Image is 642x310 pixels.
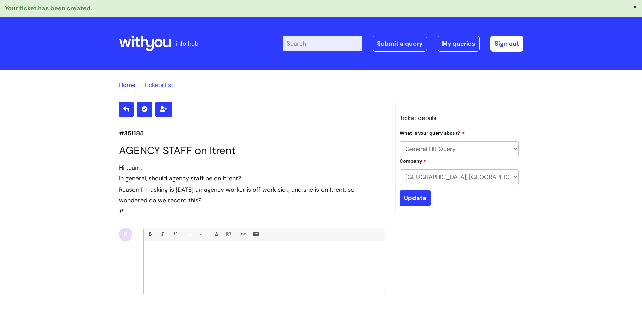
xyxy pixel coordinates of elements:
div: | - [283,36,523,51]
div: Hi team. [119,162,385,173]
a: Font Color [212,230,220,238]
h3: Ticket details [400,113,519,123]
p: info hub [176,38,198,49]
a: • Unordered List (Ctrl-Shift-7) [185,230,193,238]
div: Reason I'm asking is [DATE] an agency worker is off work sick, and she is on Itrent, so I wondere... [119,184,385,206]
a: Tickets list [144,81,173,89]
div: In general, should agency staff be on Itrent? [119,173,385,184]
div: R [119,228,132,241]
a: My queries [438,36,480,51]
a: Bold (Ctrl-B) [146,230,154,238]
label: Company [400,157,427,164]
a: Insert Image... [251,230,260,238]
li: Tickets list [137,80,173,90]
h1: AGENCY STAFF on Itrent [119,144,385,157]
a: Link [239,230,247,238]
p: #351185 [119,128,385,139]
button: × [633,4,637,10]
a: Underline(Ctrl-U) [171,230,179,238]
input: Update [400,190,431,206]
input: Search [283,36,362,51]
a: Italic (Ctrl-I) [158,230,166,238]
label: What is your query about? [400,129,465,136]
a: Home [119,81,135,89]
li: Solution home [119,80,135,90]
a: Sign out [490,36,523,51]
a: Submit a query [373,36,427,51]
a: Back Color [224,230,233,238]
div: # [119,162,385,217]
a: 1. Ordered List (Ctrl-Shift-8) [197,230,206,238]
